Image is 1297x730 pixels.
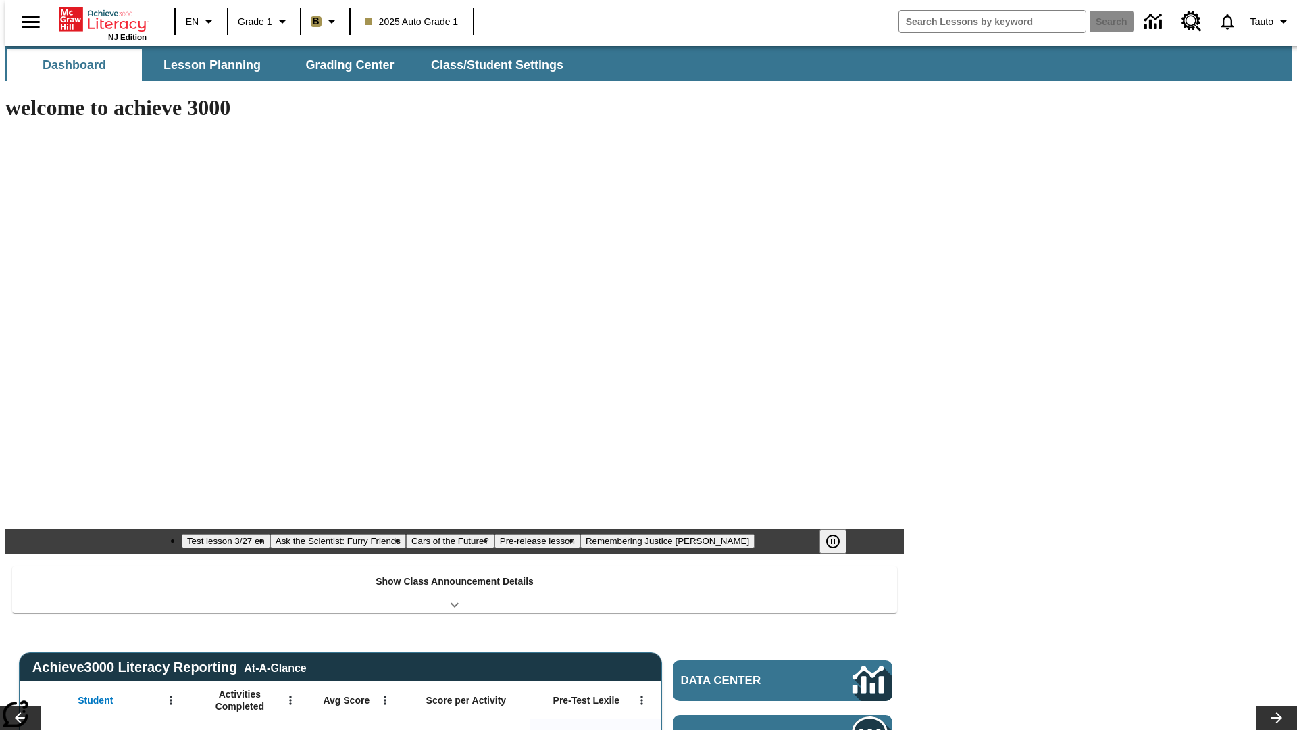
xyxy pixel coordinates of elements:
[899,11,1086,32] input: search field
[232,9,296,34] button: Grade: Grade 1, Select a grade
[11,2,51,42] button: Open side menu
[673,660,892,701] a: Data Center
[32,660,307,675] span: Achieve3000 Literacy Reporting
[494,534,580,548] button: Slide 4 Pre-release lesson
[182,534,270,548] button: Slide 1 Test lesson 3/27 en
[1256,706,1297,730] button: Lesson carousel, Next
[1173,3,1210,40] a: Resource Center, Will open in new tab
[1136,3,1173,41] a: Data Center
[323,694,370,706] span: Avg Score
[5,49,576,81] div: SubNavbar
[1210,4,1245,39] a: Notifications
[108,33,147,41] span: NJ Edition
[282,49,417,81] button: Grading Center
[376,575,534,589] p: Show Class Announcement Details
[180,9,223,34] button: Language: EN, Select a language
[195,688,284,712] span: Activities Completed
[280,690,301,710] button: Open Menu
[426,694,507,706] span: Score per Activity
[59,5,147,41] div: Home
[1245,9,1297,34] button: Profile/Settings
[313,13,320,30] span: B
[161,690,181,710] button: Open Menu
[238,15,272,29] span: Grade 1
[7,49,142,81] button: Dashboard
[186,15,199,29] span: EN
[78,694,113,706] span: Student
[406,534,494,548] button: Slide 3 Cars of the Future?
[59,6,147,33] a: Home
[244,660,306,675] div: At-A-Glance
[632,690,652,710] button: Open Menu
[580,534,755,548] button: Slide 5 Remembering Justice O'Connor
[819,529,860,554] div: Pause
[553,694,620,706] span: Pre-Test Lexile
[5,46,1292,81] div: SubNavbar
[365,15,459,29] span: 2025 Auto Grade 1
[145,49,280,81] button: Lesson Planning
[5,95,904,120] h1: welcome to achieve 3000
[375,690,395,710] button: Open Menu
[1250,15,1273,29] span: Tauto
[681,674,807,687] span: Data Center
[12,566,897,613] div: Show Class Announcement Details
[819,529,846,554] button: Pause
[305,9,345,34] button: Boost Class color is light brown. Change class color
[270,534,406,548] button: Slide 2 Ask the Scientist: Furry Friends
[420,49,574,81] button: Class/Student Settings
